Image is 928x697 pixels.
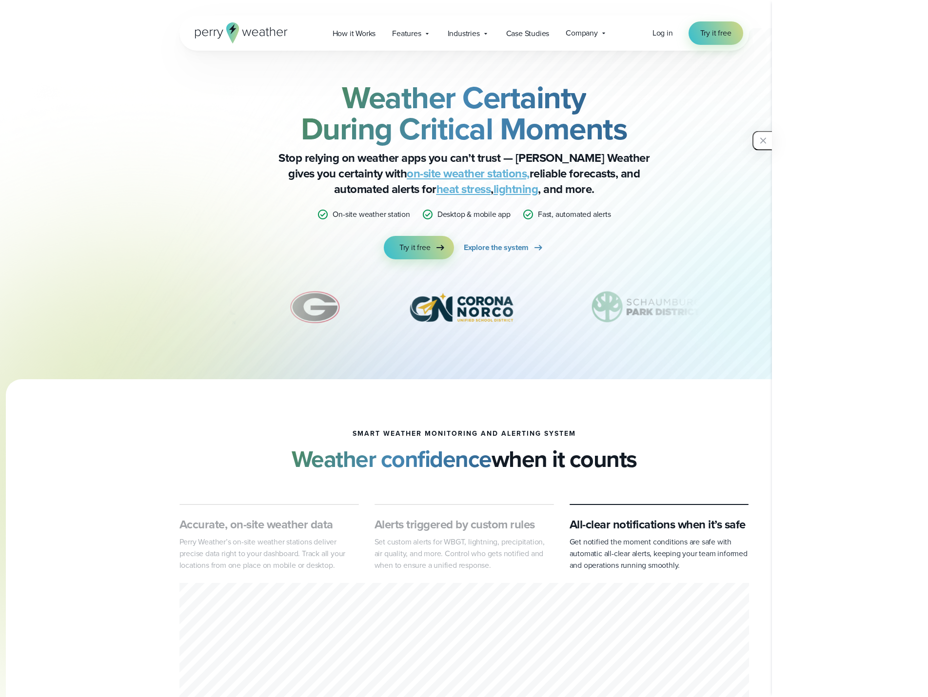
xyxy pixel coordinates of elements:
span: Company [566,27,598,39]
a: Try it free [384,236,454,259]
h3: Accurate, on-site weather data [179,517,359,532]
a: on-site weather stations, [407,165,530,182]
p: Perry Weather’s on-site weather stations deliver precise data right to your dashboard. Track all ... [179,536,359,571]
div: 6 of 12 [285,283,345,331]
a: heat stress [436,180,491,198]
span: How it Works [333,28,376,39]
span: Explore the system [464,242,529,253]
p: Desktop & mobile app [437,209,511,220]
span: Try it free [399,242,431,253]
div: 8 of 12 [577,283,716,331]
strong: Weather Certainty During Critical Moments [301,75,628,152]
img: University-of-Georgia.svg [285,283,345,331]
p: Stop relying on weather apps you can’t trust — [PERSON_NAME] Weather gives you certainty with rel... [269,150,659,197]
a: Try it free [689,21,743,45]
a: Case Studies [498,23,558,43]
div: 5 of 12 [160,283,238,331]
span: Industries [448,28,480,39]
h2: when it counts [292,445,637,473]
img: Corona-Norco-Unified-School-District.svg [392,283,531,331]
div: slideshow [228,283,700,336]
span: Try it free [700,27,731,39]
span: Case Studies [506,28,550,39]
span: Features [392,28,421,39]
p: Get notified the moment conditions are safe with automatic all-clear alerts, keeping your team in... [570,536,749,571]
a: Explore the system [464,236,544,259]
strong: Weather confidence [292,442,492,476]
a: lightning [494,180,538,198]
h3: Alerts triggered by custom rules [375,517,554,532]
p: On-site weather station [333,209,410,220]
h3: All-clear notifications when it’s safe [570,517,749,532]
a: How it Works [324,23,384,43]
p: Set custom alerts for WBGT, lightning, precipitation, air quality, and more. Control who gets not... [375,536,554,571]
a: Log in [652,27,673,39]
img: DPR-Construction.svg [160,283,238,331]
iframe: profile [4,14,152,89]
img: Schaumburg-Park-District-1.svg [577,283,716,331]
div: 7 of 12 [392,283,531,331]
h1: smart weather monitoring and alerting system [353,430,576,438]
p: Fast, automated alerts [538,209,611,220]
